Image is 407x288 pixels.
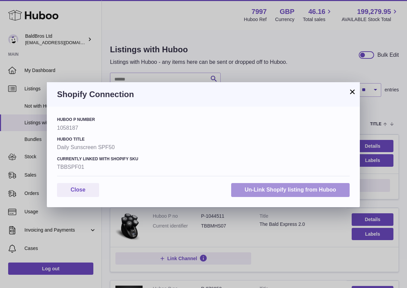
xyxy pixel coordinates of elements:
h4: Currently Linked with Shopify SKU [57,156,350,162]
button: × [348,88,356,96]
strong: Daily Sunscreen SPF50 [57,144,350,151]
h4: Huboo P number [57,117,350,122]
h3: Shopify Connection [57,89,350,100]
h4: Huboo Title [57,137,350,142]
strong: TBBSPF01 [57,163,350,171]
button: Close [57,183,99,197]
strong: 1058187 [57,124,350,132]
button: Un-Link Shopify listing from Huboo [231,183,350,197]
